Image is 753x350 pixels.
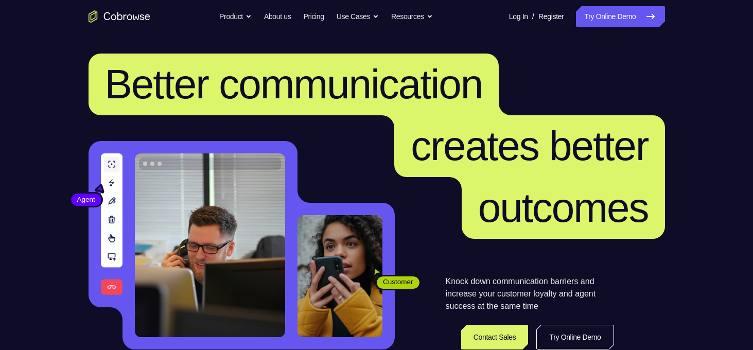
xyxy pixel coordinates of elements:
[576,6,664,27] a: Try Online Demo
[509,6,528,27] a: Log In
[105,61,483,107] span: Better communication
[446,275,614,312] p: Knock down communication barriers and increase your customer loyalty and agent success at the sam...
[89,10,150,23] a: Go to the home page
[461,325,529,349] a: Contact Sales
[478,185,649,231] span: outcomes
[135,153,285,337] img: A customer support agent talking on the phone
[411,123,648,169] span: creates better
[303,6,324,27] a: Pricing
[297,215,382,337] img: A customer holding their phone
[391,6,433,27] button: Resources
[536,325,614,349] a: Try Online Demo
[337,6,379,27] button: Use Cases
[219,6,252,27] button: Product
[532,10,534,23] span: /
[264,6,291,27] a: About us
[538,6,564,27] a: Register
